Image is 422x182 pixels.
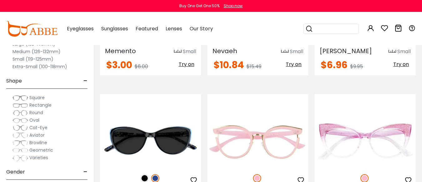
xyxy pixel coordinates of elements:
img: Varieties.png [12,155,28,161]
img: Geometric.png [12,147,28,154]
span: Try on [393,61,409,68]
span: Varieties [29,154,48,161]
label: Extra-Small (100-118mm) [12,63,67,70]
img: abbeglasses.com [6,21,57,37]
span: Gender [6,164,25,179]
label: Medium (126-132mm) [12,48,61,55]
img: size ruler [174,49,181,54]
span: Rectangle [29,102,52,108]
span: Lenses [166,25,182,32]
span: Featured [136,25,158,32]
span: Oval [29,117,39,123]
span: Browline [29,139,47,146]
div: Small [397,48,411,55]
span: Geometric [29,147,53,153]
img: Oval.png [12,117,28,124]
button: Try on [284,60,303,68]
span: $10.84 [214,58,244,72]
div: Buy One Get One 50% [179,3,220,9]
span: $6.96 [321,58,348,72]
span: $6.00 [135,63,148,70]
img: Rectangle.png [12,102,28,109]
span: Try on [179,61,194,68]
span: [PERSON_NAME] [320,47,372,55]
img: Square.png [12,95,28,101]
span: Shape [6,73,22,88]
img: Pink Declaim - Acetate ,Adjust Nose Pads [207,117,309,167]
span: Sunglasses [101,25,128,32]
button: Try on [391,60,411,68]
span: $15.49 [246,63,261,70]
img: size ruler [389,49,396,54]
span: Eyeglasses [67,25,94,32]
span: Square [29,94,45,101]
span: - [83,73,87,88]
label: Small (119-125mm) [12,55,53,63]
span: - [83,164,87,179]
img: Cat-Eye.png [12,125,28,131]
span: $9.95 [350,63,363,70]
div: Small [183,48,196,55]
div: Shop now [224,3,243,9]
span: Cat-Eye [29,124,47,131]
button: Try on [177,60,196,68]
img: Aviator.png [12,132,28,139]
span: $3.00 [106,58,132,72]
img: Pink Strait - Plastic ,Universal Bridge Fit [315,117,416,167]
span: Aviator [29,132,45,138]
span: Round [29,109,43,116]
span: Try on [286,61,301,68]
img: size ruler [281,49,289,54]
span: Memento [105,47,136,55]
img: Blue Morla - Plastic ,Universal Bridge Fit [100,117,201,167]
img: Round.png [12,110,28,116]
img: Browline.png [12,140,28,146]
a: Shop now [221,3,243,8]
div: Small [290,48,303,55]
span: Our Story [190,25,213,32]
span: Nevaeh [212,47,237,55]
